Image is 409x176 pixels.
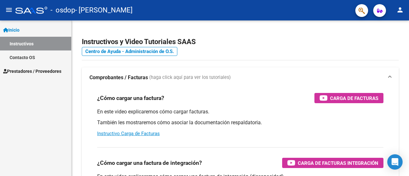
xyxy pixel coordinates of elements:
[97,158,202,167] h3: ¿Cómo cargar una factura de integración?
[97,108,383,115] p: En este video explicaremos cómo cargar facturas.
[82,47,177,56] a: Centro de Ayuda - Administración de O.S.
[5,6,13,14] mat-icon: menu
[3,27,19,34] span: Inicio
[97,131,160,136] a: Instructivo Carga de Facturas
[282,158,383,168] button: Carga de Facturas Integración
[314,93,383,103] button: Carga de Facturas
[298,159,378,167] span: Carga de Facturas Integración
[82,67,399,88] mat-expansion-panel-header: Comprobantes / Facturas (haga click aquí para ver los tutoriales)
[97,119,383,126] p: También les mostraremos cómo asociar la documentación respaldatoria.
[387,154,403,170] div: Open Intercom Messenger
[50,3,75,17] span: - osdop
[82,36,399,48] h2: Instructivos y Video Tutoriales SAAS
[396,6,404,14] mat-icon: person
[97,94,164,103] h3: ¿Cómo cargar una factura?
[149,74,231,81] span: (haga click aquí para ver los tutoriales)
[3,68,61,75] span: Prestadores / Proveedores
[89,74,148,81] strong: Comprobantes / Facturas
[330,94,378,102] span: Carga de Facturas
[75,3,133,17] span: - [PERSON_NAME]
